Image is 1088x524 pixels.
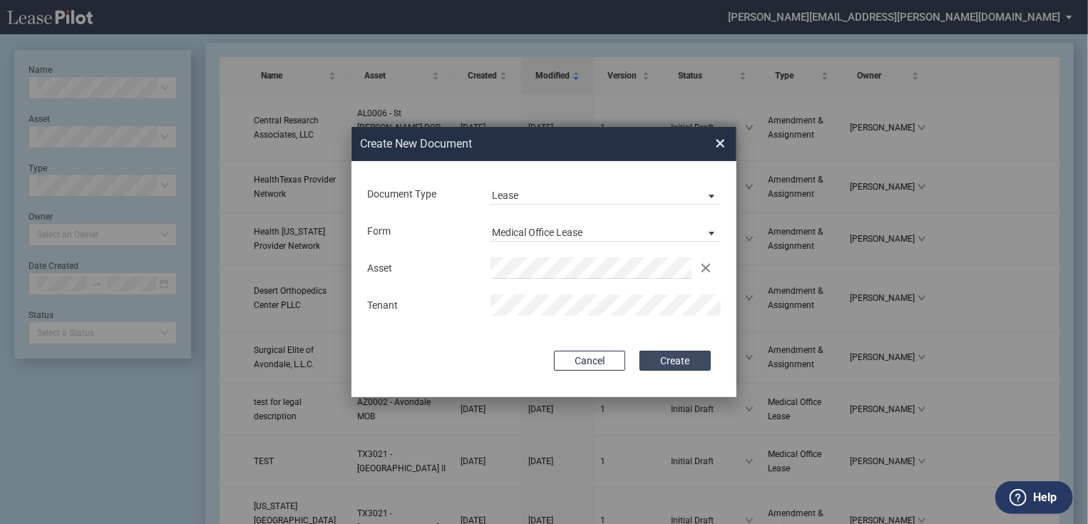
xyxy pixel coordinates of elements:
h2: Create New Document [360,136,664,152]
div: Asset [359,262,482,276]
div: Medical Office Lease [492,227,583,238]
md-dialog: Create New ... [351,127,737,398]
button: Cancel [554,351,625,371]
md-select: Lease Form: Medical Office Lease [491,220,721,242]
label: Help [1033,488,1057,507]
div: Tenant [359,299,482,313]
button: Create [640,351,711,371]
div: Document Type [359,187,482,202]
span: × [715,132,725,155]
div: Form [359,225,482,239]
div: Lease [492,190,518,201]
md-select: Document Type: Lease [491,183,721,205]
